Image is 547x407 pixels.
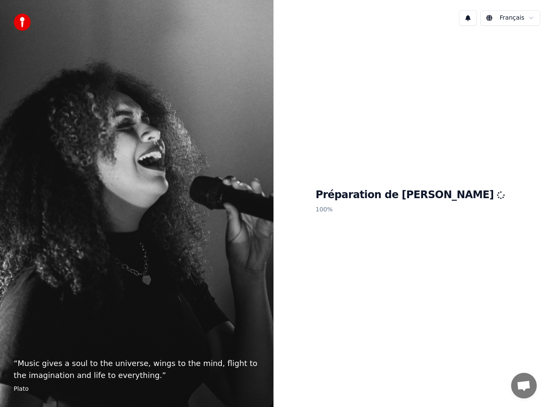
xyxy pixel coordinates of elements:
div: Ouvrir le chat [511,373,537,398]
p: “ Music gives a soul to the universe, wings to the mind, flight to the imagination and life to ev... [14,357,260,381]
footer: Plato [14,385,260,393]
img: youka [14,14,31,31]
p: 100 % [316,202,505,217]
h1: Préparation de [PERSON_NAME] [316,188,505,202]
